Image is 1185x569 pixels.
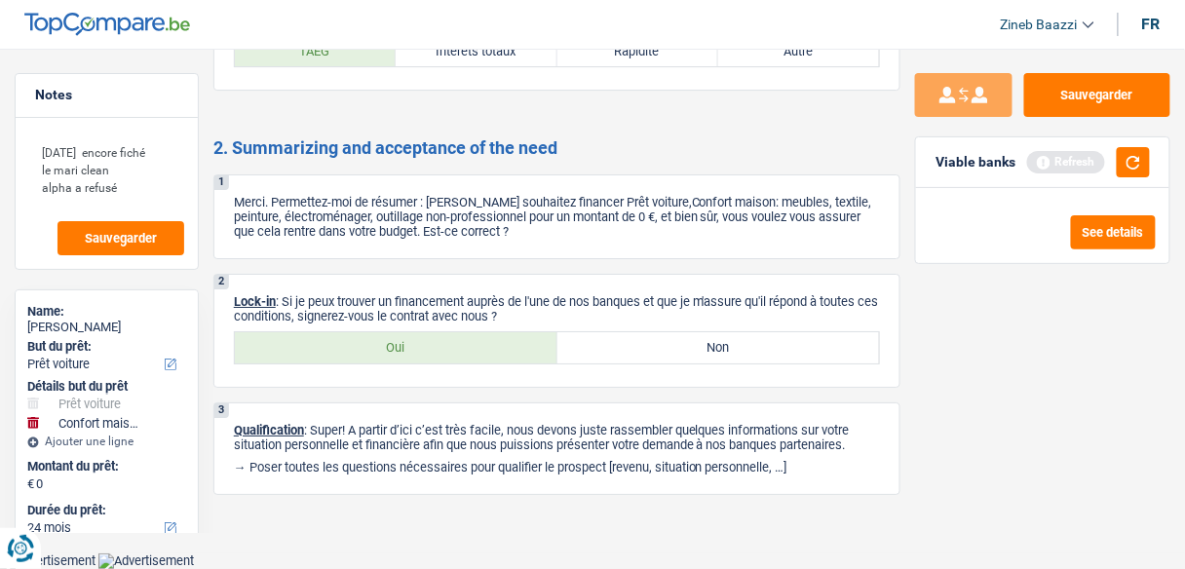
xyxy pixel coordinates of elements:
[234,423,880,452] p: : Super! A partir d’ici c’est très facile, nous devons juste rassembler quelques informations sur...
[234,294,276,309] span: Lock-in
[27,304,186,320] div: Name:
[214,175,229,190] div: 1
[985,9,1094,41] a: Zineb Baazzi
[235,35,396,66] label: TAEG
[57,221,184,255] button: Sauvegarder
[27,459,182,474] label: Montant du prêt:
[718,35,879,66] label: Autre
[27,339,182,355] label: But du prêt:
[234,460,880,474] p: → Poser toutes les questions nécessaires pour qualifier le prospect [revenu, situation personnell...
[35,87,178,103] h5: Notes
[396,35,556,66] label: Intérêts totaux
[27,503,182,518] label: Durée du prêt:
[1024,73,1170,117] button: Sauvegarder
[557,332,880,363] label: Non
[1001,17,1078,33] span: Zineb Baazzi
[936,154,1015,171] div: Viable banks
[234,294,880,323] p: : Si je peux trouver un financement auprès de l'une de nos banques et que je m'assure qu'il répon...
[27,320,186,335] div: [PERSON_NAME]
[1142,15,1161,33] div: fr
[214,403,229,418] div: 3
[98,553,194,569] img: Advertisement
[234,195,880,239] p: Merci. Permettez-moi de résumer : [PERSON_NAME] souhaitez financer Prêt voiture,Confort maison: m...
[235,332,557,363] label: Oui
[27,435,186,448] div: Ajouter une ligne
[213,137,900,159] h2: 2. Summarizing and acceptance of the need
[214,275,229,289] div: 2
[24,13,190,36] img: TopCompare Logo
[557,35,718,66] label: Rapidité
[1027,151,1105,172] div: Refresh
[234,423,304,437] span: Qualification
[27,476,34,492] span: €
[1071,215,1156,249] button: See details
[85,232,157,245] span: Sauvegarder
[27,379,186,395] div: Détails but du prêt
